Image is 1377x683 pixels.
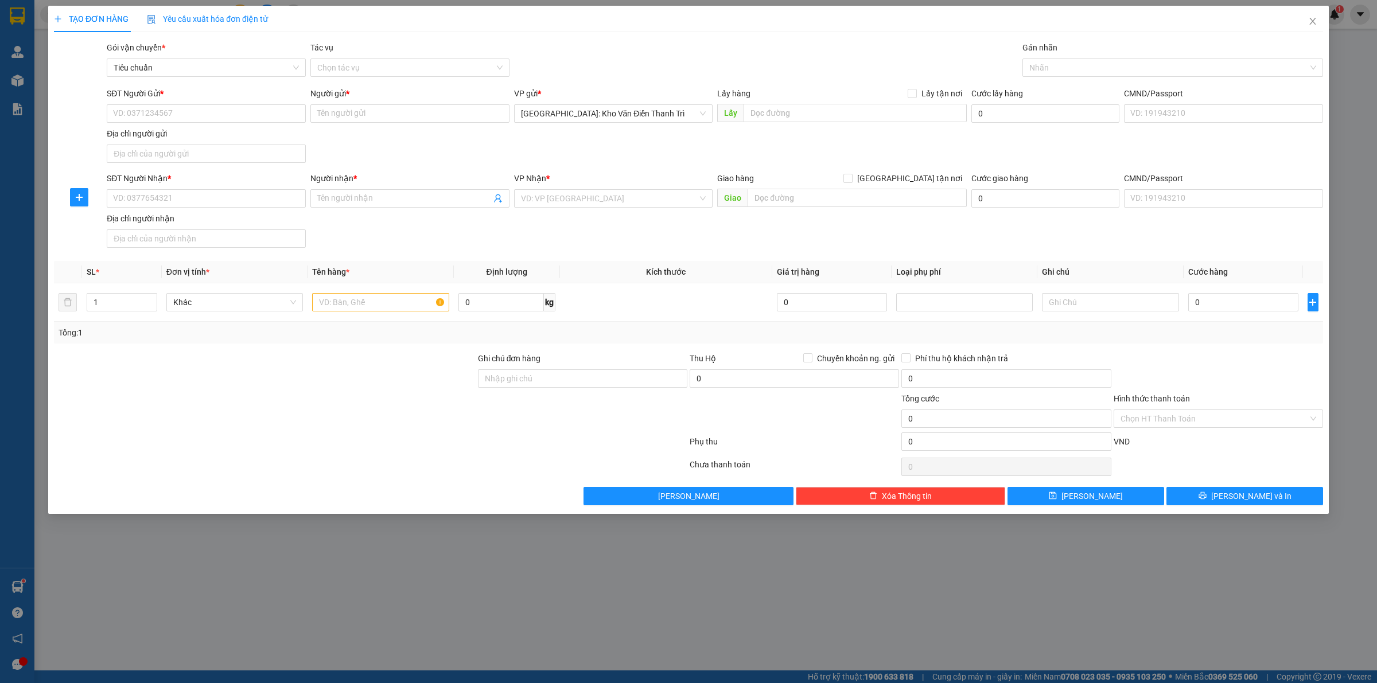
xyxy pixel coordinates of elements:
label: Cước lấy hàng [971,89,1023,98]
div: SĐT Người Nhận [107,172,306,185]
span: plus [54,15,62,23]
div: CMND/Passport [1124,87,1323,100]
strong: PHIẾU DÁN LÊN HÀNG [76,5,227,21]
span: plus [71,193,88,202]
span: Lấy tận nơi [917,87,967,100]
div: Người nhận [310,172,509,185]
span: CÔNG TY TNHH CHUYỂN PHÁT NHANH BẢO AN [100,25,211,45]
span: Lấy [717,104,744,122]
span: delete [869,491,877,501]
span: [PERSON_NAME] [1061,490,1123,502]
label: Ghi chú đơn hàng [478,354,541,363]
span: [GEOGRAPHIC_DATA] tận nơi [853,172,967,185]
button: printer[PERSON_NAME] và In [1166,487,1323,505]
label: Hình thức thanh toán [1114,394,1190,403]
span: Hà Nội: Kho Văn Điển Thanh Trì [521,105,706,122]
img: icon [147,15,156,24]
div: Địa chỉ người nhận [107,212,306,225]
div: Chưa thanh toán [688,458,900,478]
span: save [1049,491,1057,501]
input: Cước lấy hàng [971,104,1119,123]
input: Địa chỉ của người nhận [107,229,306,248]
button: save[PERSON_NAME] [1008,487,1164,505]
input: Ghi Chú [1042,293,1178,311]
th: Ghi chú [1037,261,1183,283]
span: SL [87,267,96,276]
input: VD: Bàn, Ghế [312,293,449,311]
input: Cước giao hàng [971,189,1119,208]
input: Ghi chú đơn hàng [478,369,687,388]
span: Kích thước [646,267,686,276]
span: Lấy hàng [717,89,750,98]
span: Xóa Thông tin [882,490,932,502]
button: plus [70,188,88,206]
span: close [1308,17,1317,26]
span: [PHONE_NUMBER] [5,25,87,45]
button: delete [59,293,77,311]
div: CMND/Passport [1124,172,1323,185]
span: Giá trị hàng [777,267,819,276]
button: Close [1297,6,1329,38]
div: Phụ thu [688,435,900,455]
span: VND [1114,437,1130,446]
span: Giao [717,189,748,207]
span: Tiêu chuẩn [114,59,299,76]
span: plus [1308,298,1318,307]
span: VP Nhận [514,174,546,183]
span: Giao hàng [717,174,754,183]
span: Cước hàng [1188,267,1228,276]
span: Tên hàng [312,267,349,276]
label: Cước giao hàng [971,174,1028,183]
input: 0 [777,293,887,311]
button: [PERSON_NAME] [584,487,793,505]
div: Địa chỉ người gửi [107,127,306,140]
span: [PERSON_NAME] và In [1211,490,1292,502]
button: plus [1308,293,1318,311]
span: Định lượng [487,267,527,276]
span: printer [1199,491,1207,501]
div: VP gửi [514,87,713,100]
strong: CSKH: [32,25,61,34]
span: 14:15:14 [DATE] [5,79,72,89]
input: Dọc đường [744,104,967,122]
input: Địa chỉ của người gửi [107,145,306,163]
span: Mã đơn: HNVD1408250026 [5,61,177,77]
label: Gán nhãn [1022,43,1057,52]
span: Phí thu hộ khách nhận trả [911,352,1013,365]
span: Đơn vị tính [166,267,209,276]
span: [PERSON_NAME] [658,490,719,502]
th: Loại phụ phí [892,261,1037,283]
span: Chuyển khoản ng. gửi [812,352,899,365]
div: Tổng: 1 [59,326,531,339]
span: Yêu cầu xuất hóa đơn điện tử [147,14,268,24]
label: Tác vụ [310,43,333,52]
div: SĐT Người Gửi [107,87,306,100]
span: Khác [173,294,296,311]
input: Dọc đường [748,189,967,207]
span: Thu Hộ [690,354,716,363]
span: kg [544,293,555,311]
span: user-add [493,194,503,203]
span: TẠO ĐƠN HÀNG [54,14,129,24]
div: Người gửi [310,87,509,100]
span: Gói vận chuyển [107,43,165,52]
button: deleteXóa Thông tin [796,487,1005,505]
span: Tổng cước [901,394,939,403]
